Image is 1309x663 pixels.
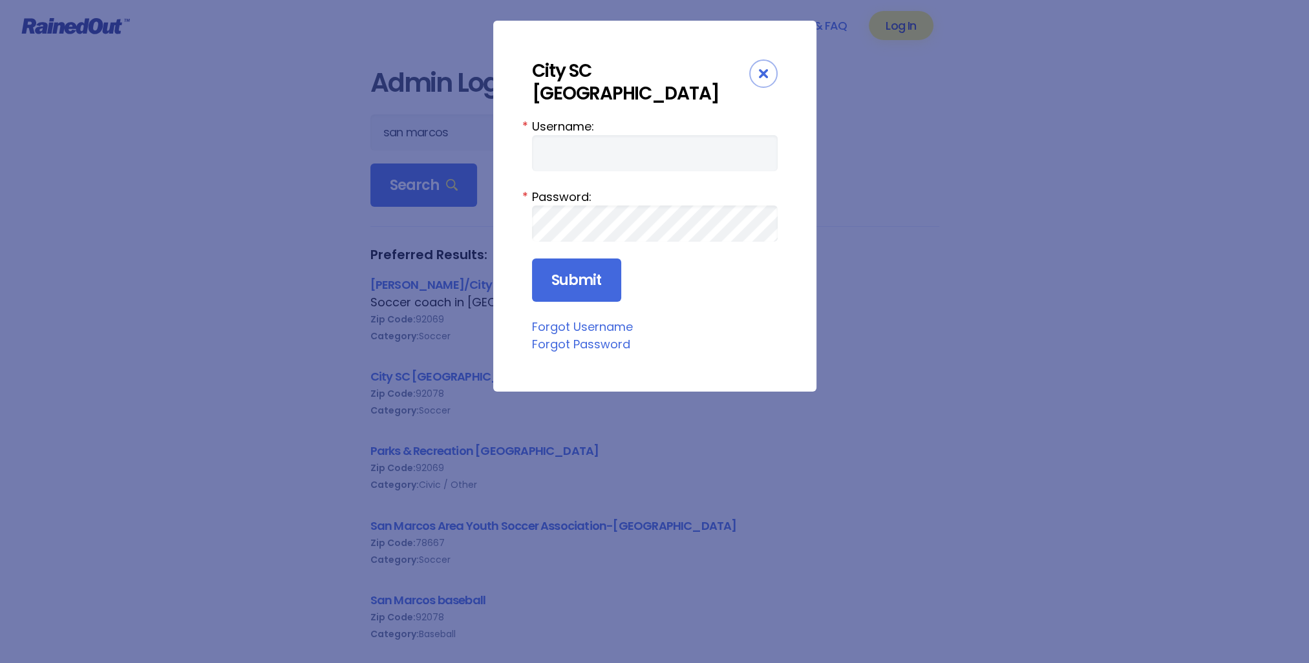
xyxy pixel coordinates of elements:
[532,258,621,302] input: Submit
[532,319,633,335] a: Forgot Username
[532,188,778,205] label: Password:
[532,118,778,135] label: Username:
[532,336,630,352] a: Forgot Password
[532,59,749,105] div: City SC [GEOGRAPHIC_DATA]
[749,59,778,88] div: Close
